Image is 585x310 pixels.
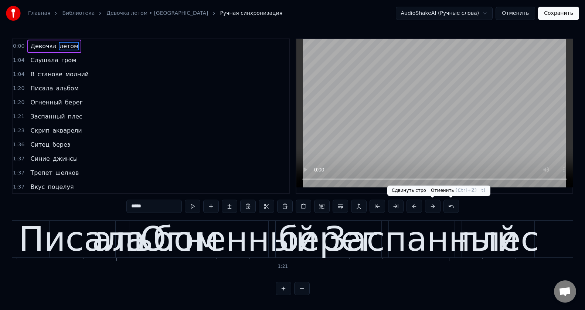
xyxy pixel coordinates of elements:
span: Вкус [30,183,45,191]
a: Девочка летом • [GEOGRAPHIC_DATA] [106,10,208,17]
span: Слушала [30,56,59,64]
span: 1:37 [13,183,24,191]
div: 1:21 [278,264,288,270]
div: альбом [92,214,219,264]
span: 1:23 [13,127,24,134]
span: 0:00 [13,43,24,50]
span: гром [61,56,77,64]
span: акварели [52,126,82,135]
div: Огненный [140,214,317,264]
span: Писала [30,84,54,93]
span: Скрип [30,126,50,135]
span: джинсы [52,154,79,163]
a: Открытый чат [554,280,576,303]
div: Заспанный [325,214,518,264]
span: поцелуя [47,183,74,191]
span: 1:37 [13,155,24,163]
span: молний [65,70,89,79]
span: ( Ctrl+Z ) [456,188,477,193]
div: Отменить [426,186,482,196]
div: Писала [19,214,146,264]
span: берез [52,140,71,149]
span: шелков [55,169,80,177]
span: 1:20 [13,85,24,92]
span: Заспанный [30,112,65,121]
span: Девочка [30,42,57,50]
span: Синие [30,154,50,163]
span: летом [59,42,79,50]
img: youka [6,6,21,21]
a: Главная [28,10,50,17]
div: Сдвинуть строку вперед [387,186,490,196]
span: Ручная синхронизация [220,10,283,17]
nav: breadcrumb [28,10,282,17]
button: Сохранить [538,7,579,20]
button: Отменить [496,7,535,20]
span: станове [37,70,63,79]
div: берег [278,214,378,264]
div: плес [457,214,539,264]
span: 1:21 [13,113,24,120]
span: В [30,70,35,79]
span: 1:04 [13,71,24,78]
span: 1:36 [13,141,24,149]
span: 1:20 [13,99,24,106]
span: плес [67,112,83,121]
a: Библиотека [62,10,95,17]
span: берег [64,98,84,107]
span: 1:37 [13,169,24,177]
span: Огненный [30,98,62,107]
span: Трепет [30,169,53,177]
span: Ситец [30,140,50,149]
span: 1:04 [13,57,24,64]
span: альбом [55,84,79,93]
